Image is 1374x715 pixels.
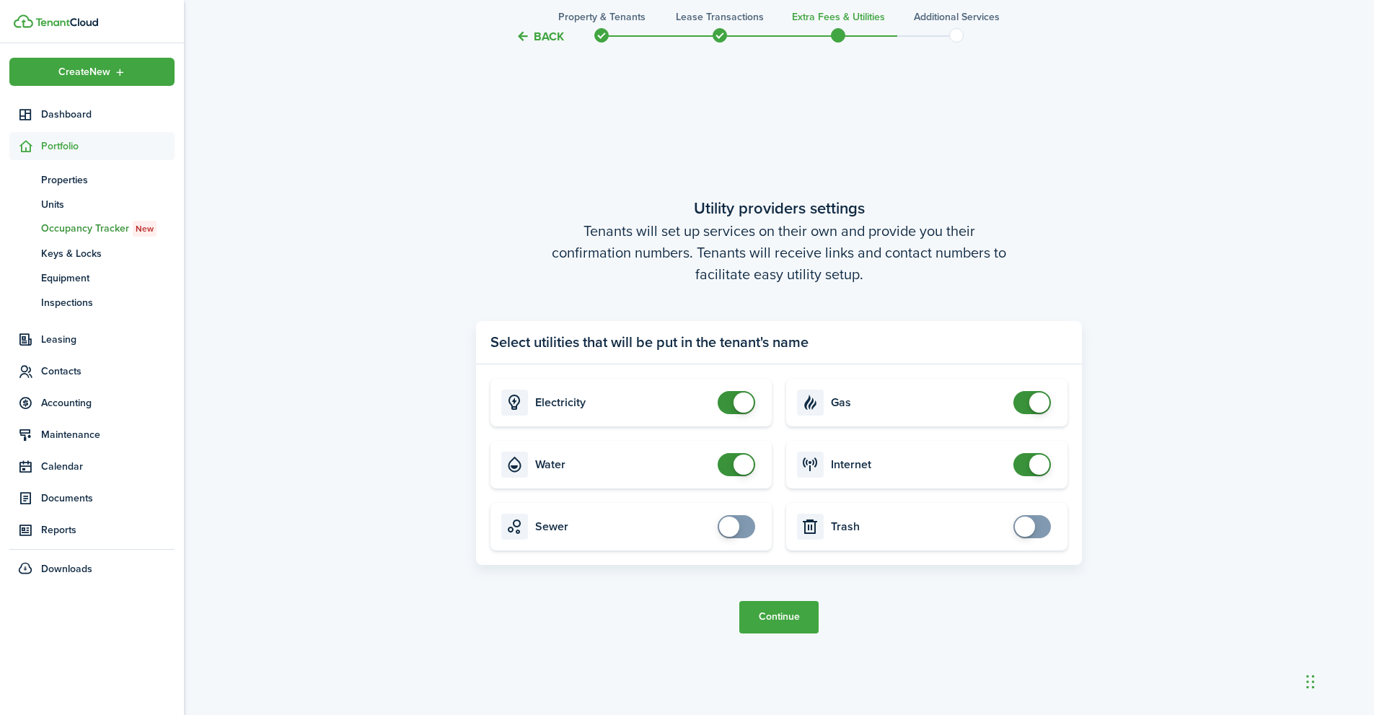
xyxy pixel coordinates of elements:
span: Occupancy Tracker [41,221,175,237]
card-title: Sewer [535,520,710,533]
wizard-step-header-title: Utility providers settings [476,196,1082,220]
span: Leasing [41,332,175,347]
img: TenantCloud [35,18,98,27]
h3: Lease Transactions [676,9,764,25]
span: Properties [41,172,175,188]
span: Units [41,197,175,212]
span: Inspections [41,295,175,310]
button: Back [516,29,564,44]
h3: Extra fees & Utilities [792,9,885,25]
panel-main-title: Select utilities that will be put in the tenant's name [490,331,809,353]
card-title: Electricity [535,396,710,409]
a: Occupancy TrackerNew [9,216,175,241]
a: Properties [9,167,175,192]
img: TenantCloud [14,14,33,28]
wizard-step-header-description: Tenants will set up services on their own and provide you their confirmation numbers. Tenants wil... [476,220,1082,285]
span: Calendar [41,459,175,474]
a: Equipment [9,266,175,290]
span: New [136,222,154,235]
span: Documents [41,491,175,506]
span: Downloads [41,561,92,576]
a: Reports [9,516,175,544]
a: Inspections [9,290,175,315]
span: Keys & Locks [41,246,175,261]
span: Equipment [41,271,175,286]
button: Continue [739,601,819,633]
iframe: Chat Widget [1302,646,1374,715]
span: Accounting [41,395,175,411]
h3: Property & Tenants [558,9,646,25]
a: Units [9,192,175,216]
button: Open menu [9,58,175,86]
span: Contacts [41,364,175,379]
span: Dashboard [41,107,175,122]
card-title: Gas [831,396,1006,409]
span: Maintenance [41,427,175,442]
a: Dashboard [9,100,175,128]
span: Reports [41,522,175,538]
card-title: Trash [831,520,1006,533]
div: Drag [1306,660,1315,703]
span: Create New [58,67,110,77]
a: Keys & Locks [9,241,175,266]
card-title: Internet [831,458,1006,471]
card-title: Water [535,458,710,471]
span: Portfolio [41,139,175,154]
h3: Additional Services [914,9,1000,25]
